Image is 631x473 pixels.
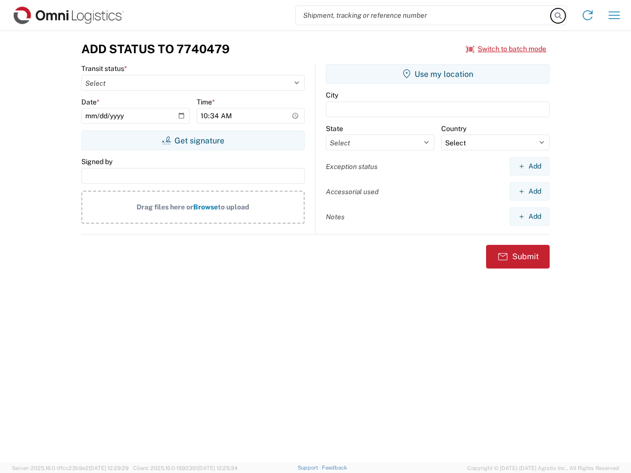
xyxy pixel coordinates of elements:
[486,245,550,269] button: Submit
[441,124,466,133] label: Country
[133,465,238,471] span: Client: 2025.16.0-1592391
[298,465,322,471] a: Support
[296,6,551,25] input: Shipment, tracking or reference number
[510,207,550,226] button: Add
[466,41,546,57] button: Switch to batch mode
[198,465,238,471] span: [DATE] 12:25:34
[193,203,218,211] span: Browse
[81,98,100,106] label: Date
[197,98,215,106] label: Time
[467,464,619,473] span: Copyright © [DATE]-[DATE] Agistix Inc., All Rights Reserved
[89,465,129,471] span: [DATE] 12:29:29
[326,64,550,84] button: Use my location
[218,203,249,211] span: to upload
[137,203,193,211] span: Drag files here or
[326,91,338,100] label: City
[326,162,378,171] label: Exception status
[81,64,127,73] label: Transit status
[322,465,347,471] a: Feedback
[81,157,112,166] label: Signed by
[326,212,345,221] label: Notes
[81,42,230,56] h3: Add Status to 7740479
[12,465,129,471] span: Server: 2025.16.0-1ffcc23b9e2
[510,182,550,201] button: Add
[326,187,379,196] label: Accessorial used
[81,131,305,150] button: Get signature
[326,124,343,133] label: State
[510,157,550,175] button: Add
